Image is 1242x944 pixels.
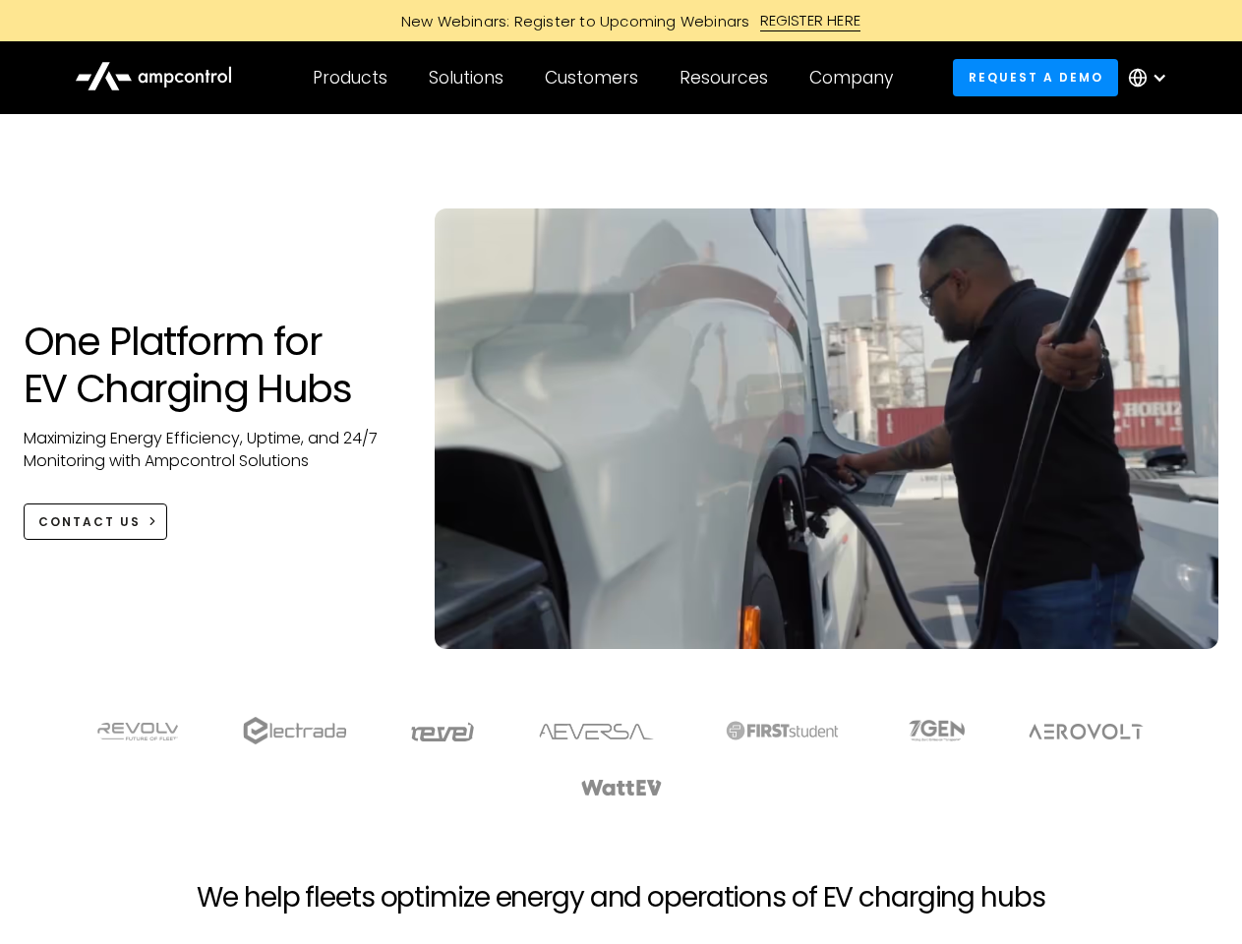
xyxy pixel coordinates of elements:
[313,67,387,88] div: Products
[243,717,346,744] img: electrada logo
[680,67,768,88] div: Resources
[760,10,861,31] div: REGISTER HERE
[429,67,503,88] div: Solutions
[38,513,141,531] div: CONTACT US
[545,67,638,88] div: Customers
[382,11,760,31] div: New Webinars: Register to Upcoming Webinars
[197,881,1044,914] h2: We help fleets optimize energy and operations of EV charging hubs
[179,10,1064,31] a: New Webinars: Register to Upcoming WebinarsREGISTER HERE
[24,503,168,540] a: CONTACT US
[24,318,396,412] h1: One Platform for EV Charging Hubs
[24,428,396,472] p: Maximizing Energy Efficiency, Uptime, and 24/7 Monitoring with Ampcontrol Solutions
[580,780,663,796] img: WattEV logo
[953,59,1118,95] a: Request a demo
[1028,724,1145,739] img: Aerovolt Logo
[809,67,893,88] div: Company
